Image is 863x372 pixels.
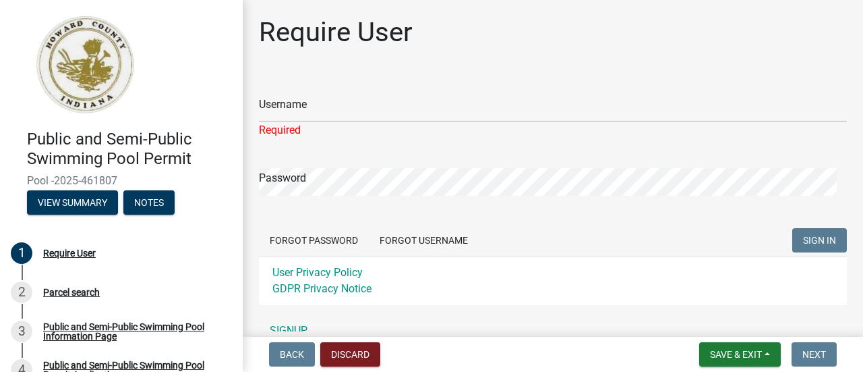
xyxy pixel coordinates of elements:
button: Back [269,342,315,367]
span: Next [802,349,826,360]
a: GDPR Privacy Notice [272,282,371,295]
button: View Summary [27,190,118,215]
button: Save & Exit [699,342,781,367]
button: Forgot Username [369,228,479,253]
button: Discard [320,342,380,367]
span: Save & Exit [710,349,762,360]
div: Required [259,122,847,138]
button: Next [792,342,837,367]
div: Parcel search [43,288,100,297]
div: Require User [43,248,96,258]
span: SIGN IN [803,235,836,246]
div: 3 [11,321,32,342]
img: Howard County, Indiana [27,14,142,115]
a: SIGNUP [259,317,847,344]
button: Forgot Password [259,228,369,253]
div: 1 [11,242,32,264]
button: Notes [123,190,175,215]
span: Pool -2025-461807 [27,174,216,187]
wm-modal-confirm: Notes [123,198,175,209]
div: Public and Semi-Public Swimming Pool Information Page [43,322,221,341]
h4: Public and Semi-Public Swimming Pool Permit [27,130,232,169]
wm-modal-confirm: Summary [27,198,118,209]
a: User Privacy Policy [272,266,363,279]
button: SIGN IN [792,228,847,253]
span: Back [280,349,304,360]
h1: Require User [259,16,413,49]
div: 2 [11,282,32,303]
